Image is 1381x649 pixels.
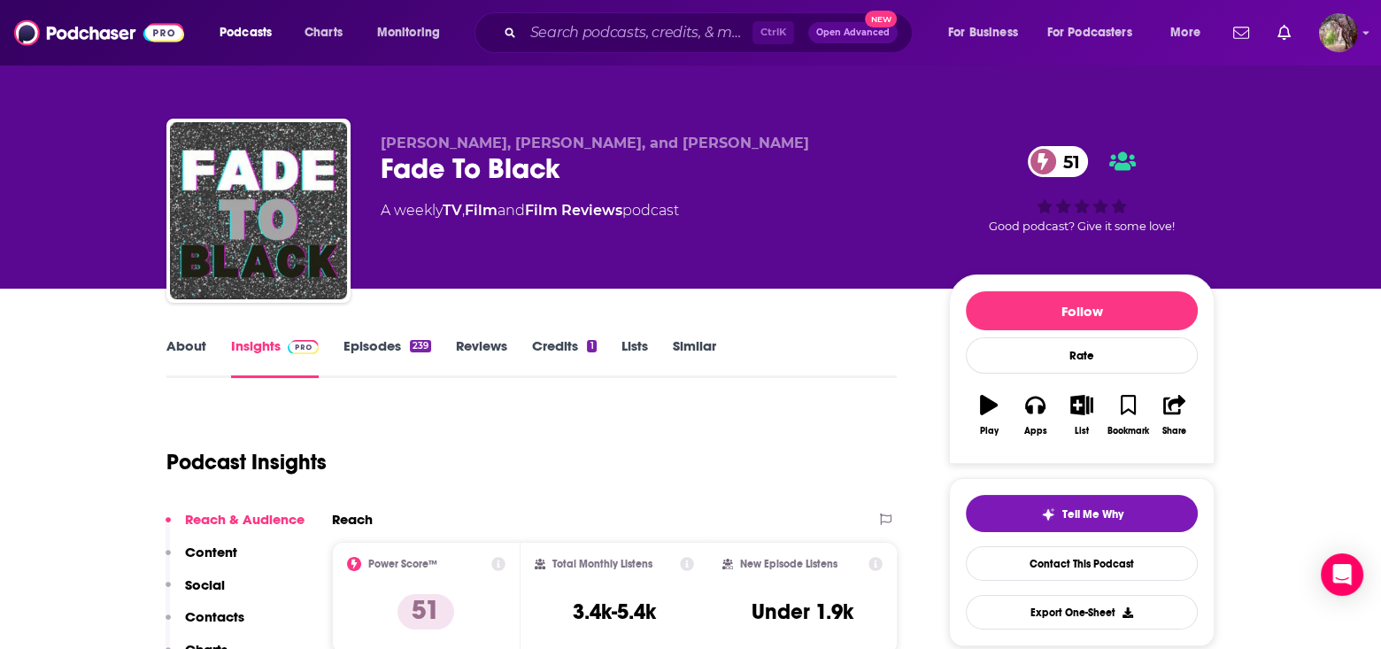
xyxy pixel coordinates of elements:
button: Apps [1012,383,1058,447]
input: Search podcasts, credits, & more... [523,19,752,47]
div: Play [980,426,999,437]
span: For Podcasters [1047,20,1132,45]
span: Ctrl K [752,21,794,44]
a: TV [443,202,462,219]
a: Lists [621,337,648,378]
button: open menu [207,19,295,47]
p: Content [185,544,237,560]
button: tell me why sparkleTell Me Why [966,495,1198,532]
span: Logged in as MSanz [1319,13,1358,52]
a: About [166,337,206,378]
button: Export One-Sheet [966,595,1198,630]
p: Contacts [185,608,244,625]
span: [PERSON_NAME], [PERSON_NAME], and [PERSON_NAME] [381,135,809,151]
div: Rate [966,337,1198,374]
h3: 3.4k-5.4k [573,599,656,625]
h2: Reach [332,511,373,528]
span: Podcasts [220,20,272,45]
div: A weekly podcast [381,200,679,221]
div: Bookmark [1107,426,1149,437]
h3: Under 1.9k [752,599,853,625]
button: Reach & Audience [166,511,305,544]
div: 1 [587,340,596,352]
p: Reach & Audience [185,511,305,528]
button: Share [1152,383,1198,447]
button: Social [166,576,225,609]
img: Podchaser - Follow, Share and Rate Podcasts [14,16,184,50]
div: List [1075,426,1089,437]
h2: Total Monthly Listens [552,558,652,570]
div: Share [1162,426,1186,437]
button: open menu [365,19,463,47]
span: Tell Me Why [1062,507,1123,522]
a: Film Reviews [525,202,622,219]
a: Episodes239 [343,337,431,378]
img: tell me why sparkle [1041,507,1055,522]
img: User Profile [1319,13,1358,52]
span: Open Advanced [816,28,890,37]
span: Charts [305,20,343,45]
button: List [1059,383,1105,447]
p: Social [185,576,225,593]
a: Charts [293,19,353,47]
span: New [865,11,897,27]
img: Podchaser Pro [288,340,319,354]
div: 51Good podcast? Give it some love! [949,135,1215,244]
span: For Business [948,20,1018,45]
div: Search podcasts, credits, & more... [491,12,930,53]
button: open menu [1036,19,1158,47]
span: More [1170,20,1200,45]
button: Contacts [166,608,244,641]
a: Reviews [456,337,507,378]
button: open menu [1158,19,1223,47]
a: Show notifications dropdown [1226,18,1256,48]
a: Film [465,202,498,219]
div: 239 [410,340,431,352]
span: and [498,202,525,219]
h2: New Episode Listens [740,558,837,570]
h2: Power Score™ [368,558,437,570]
button: Follow [966,291,1198,330]
a: Contact This Podcast [966,546,1198,581]
button: Show profile menu [1319,13,1358,52]
span: Good podcast? Give it some love! [989,220,1175,233]
span: 51 [1045,146,1089,177]
div: Apps [1024,426,1047,437]
a: Credits1 [532,337,596,378]
a: InsightsPodchaser Pro [231,337,319,378]
p: 51 [397,594,454,630]
span: Monitoring [377,20,440,45]
h1: Podcast Insights [166,449,327,475]
button: Open AdvancedNew [808,22,898,43]
div: Open Intercom Messenger [1321,553,1363,596]
a: Show notifications dropdown [1270,18,1298,48]
a: 51 [1028,146,1089,177]
button: open menu [936,19,1040,47]
span: , [462,202,465,219]
a: Similar [673,337,716,378]
button: Bookmark [1105,383,1151,447]
button: Content [166,544,237,576]
button: Play [966,383,1012,447]
img: Fade To Black [170,122,347,299]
